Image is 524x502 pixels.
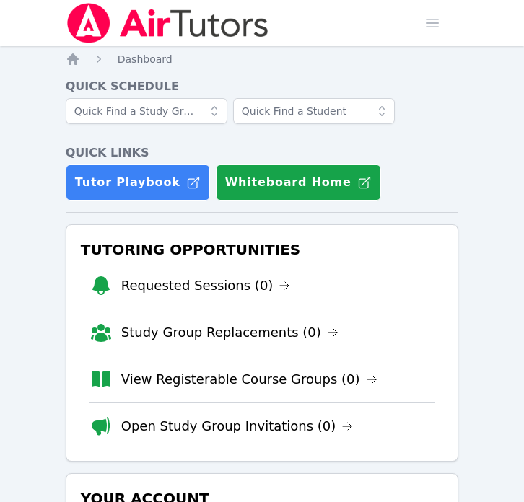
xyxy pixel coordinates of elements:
h4: Quick Schedule [66,78,459,95]
h3: Tutoring Opportunities [78,237,447,263]
a: Study Group Replacements (0) [121,322,339,343]
img: Air Tutors [66,3,270,43]
input: Quick Find a Student [233,98,395,124]
input: Quick Find a Study Group [66,98,227,124]
nav: Breadcrumb [66,52,459,66]
a: Open Study Group Invitations (0) [121,416,354,436]
h4: Quick Links [66,144,459,162]
a: Dashboard [118,52,173,66]
a: Requested Sessions (0) [121,276,291,296]
a: View Registerable Course Groups (0) [121,369,377,389]
a: Tutor Playbook [66,164,210,201]
button: Whiteboard Home [216,164,381,201]
span: Dashboard [118,53,173,65]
